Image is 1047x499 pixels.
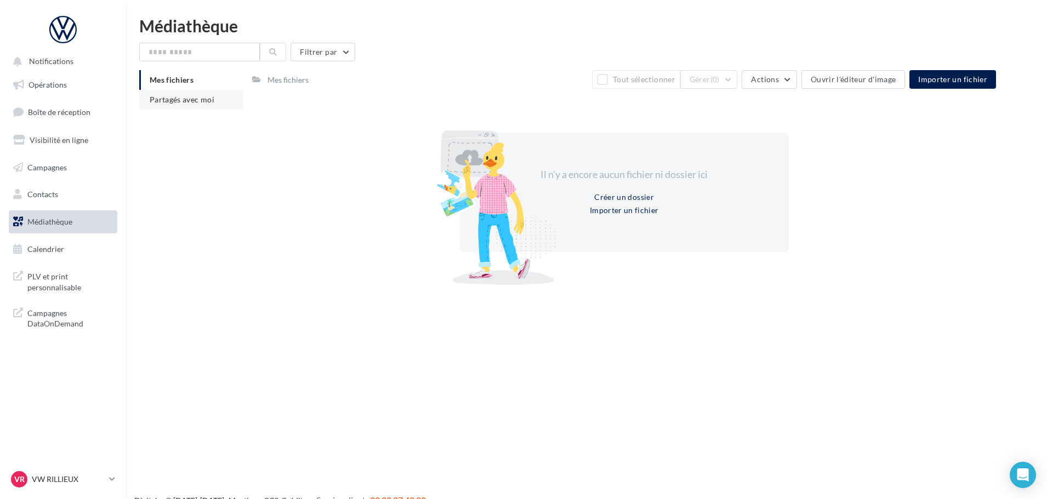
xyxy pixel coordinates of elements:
[7,100,120,124] a: Boîte de réception
[7,265,120,297] a: PLV et print personnalisable
[680,70,738,89] button: Gérer(0)
[268,74,309,85] div: Mes fichiers
[801,70,905,89] button: Ouvrir l'éditeur d'image
[27,244,64,254] span: Calendrier
[30,135,88,145] span: Visibilité en ligne
[139,18,1034,34] div: Médiathèque
[7,156,120,179] a: Campagnes
[590,191,658,204] button: Créer un dossier
[27,190,58,199] span: Contacts
[592,70,680,89] button: Tout sélectionner
[7,238,120,261] a: Calendrier
[28,107,90,117] span: Boîte de réception
[710,75,720,84] span: (0)
[27,162,67,171] span: Campagnes
[909,70,996,89] button: Importer un fichier
[7,301,120,334] a: Campagnes DataOnDemand
[751,74,778,84] span: Actions
[9,469,117,490] a: VR VW RILLIEUX
[29,80,67,89] span: Opérations
[585,204,663,217] button: Importer un fichier
[7,129,120,152] a: Visibilité en ligne
[27,217,72,226] span: Médiathèque
[32,474,105,485] p: VW RILLIEUX
[7,210,120,233] a: Médiathèque
[27,269,113,292] span: PLV et print personnalisable
[918,74,987,84] span: Importer un fichier
[291,43,355,61] button: Filtrer par
[27,306,113,329] span: Campagnes DataOnDemand
[1010,462,1036,488] div: Open Intercom Messenger
[150,75,194,84] span: Mes fichiers
[7,73,120,96] a: Opérations
[150,95,214,104] span: Partagés avec moi
[540,168,708,180] span: Il n'y a encore aucun fichier ni dossier ici
[7,183,120,206] a: Contacts
[14,474,25,485] span: VR
[29,57,73,66] span: Notifications
[742,70,796,89] button: Actions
